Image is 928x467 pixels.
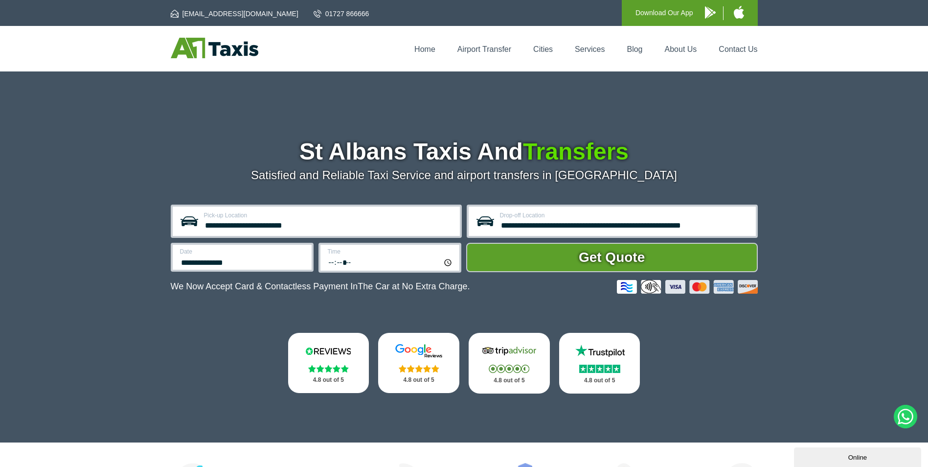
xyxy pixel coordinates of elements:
[399,365,439,373] img: Stars
[480,344,539,358] img: Tripadvisor
[299,344,358,358] img: Reviews.io
[378,333,459,393] a: Google Stars 4.8 out of 5
[575,45,605,53] a: Services
[466,243,758,272] button: Get Quote
[328,249,453,255] label: Time
[523,139,629,164] span: Transfers
[171,281,470,292] p: We Now Accept Card & Contactless Payment In
[204,212,454,218] label: Pick-up Location
[171,38,258,58] img: A1 Taxis St Albans LTD
[358,281,470,291] span: The Car at No Extra Charge.
[389,374,449,386] p: 4.8 out of 5
[308,365,349,373] img: Stars
[389,344,448,358] img: Google
[734,6,744,19] img: A1 Taxis iPhone App
[635,7,693,19] p: Download Our App
[719,45,757,53] a: Contact Us
[299,374,359,386] p: 4.8 out of 5
[479,374,539,387] p: 4.8 out of 5
[180,249,306,255] label: Date
[627,45,642,53] a: Blog
[559,333,640,394] a: Trustpilot Stars 4.8 out of 5
[314,9,369,19] a: 01727 866666
[533,45,553,53] a: Cities
[617,280,758,294] img: Credit And Debit Cards
[489,365,529,373] img: Stars
[500,212,750,218] label: Drop-off Location
[171,168,758,182] p: Satisfied and Reliable Taxi Service and airport transfers in [GEOGRAPHIC_DATA]
[705,6,716,19] img: A1 Taxis Android App
[288,333,369,393] a: Reviews.io Stars 4.8 out of 5
[469,333,550,394] a: Tripadvisor Stars 4.8 out of 5
[794,445,923,467] iframe: chat widget
[579,365,620,373] img: Stars
[171,9,298,19] a: [EMAIL_ADDRESS][DOMAIN_NAME]
[171,140,758,163] h1: St Albans Taxis And
[570,374,630,387] p: 4.8 out of 5
[414,45,435,53] a: Home
[457,45,511,53] a: Airport Transfer
[665,45,697,53] a: About Us
[570,344,629,358] img: Trustpilot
